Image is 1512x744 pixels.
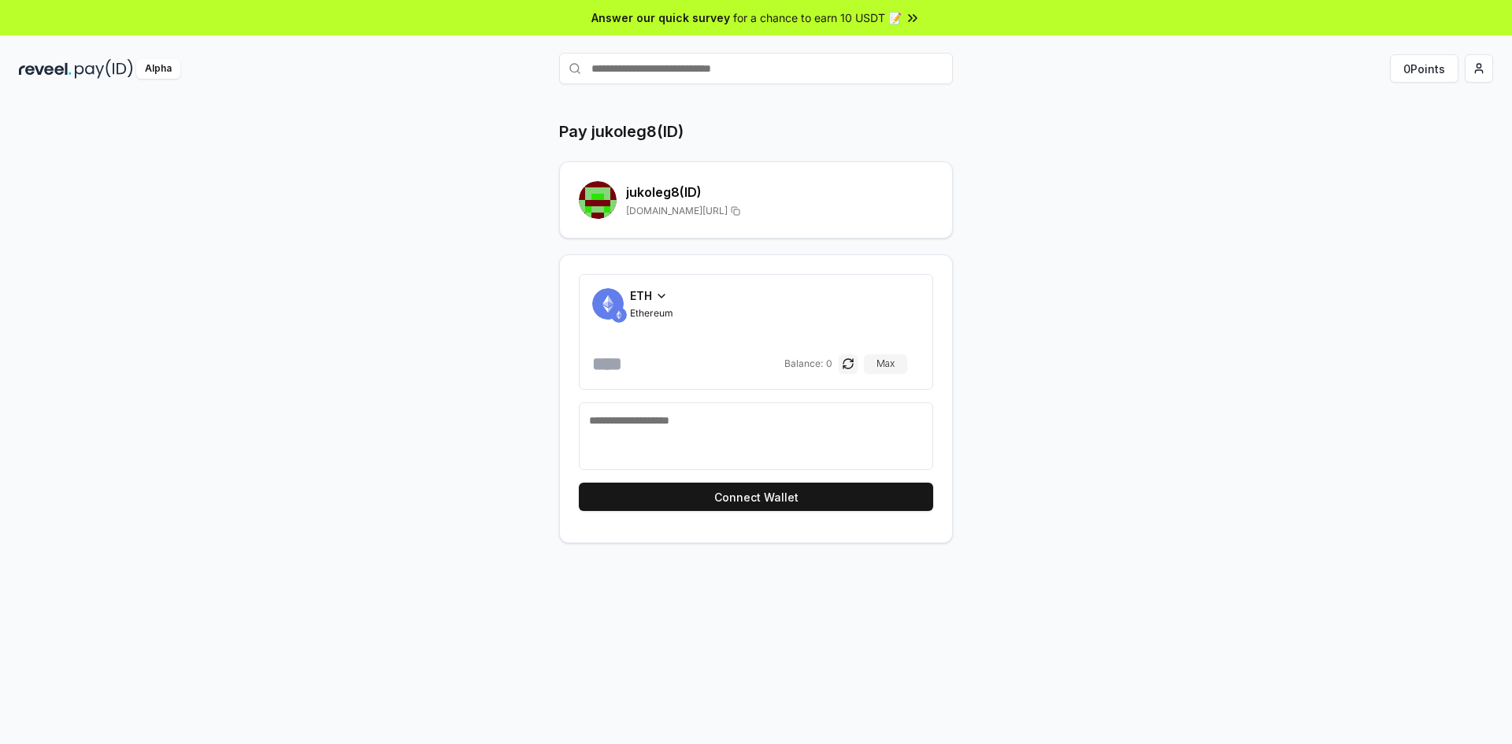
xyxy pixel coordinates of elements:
h2: jukoleg8 (ID) [626,183,933,202]
h1: Pay jukoleg8(ID) [559,120,684,143]
div: Alpha [136,59,180,79]
img: ETH.svg [611,307,627,323]
button: 0Points [1390,54,1458,83]
span: for a chance to earn 10 USDT 📝 [733,9,902,26]
span: ETH [630,287,652,304]
span: Answer our quick survey [591,9,730,26]
button: Max [864,354,907,373]
span: 0 [826,357,832,370]
img: reveel_dark [19,59,72,79]
span: Balance: [784,357,823,370]
button: Connect Wallet [579,483,933,511]
span: [DOMAIN_NAME][URL] [626,205,728,217]
span: Ethereum [630,307,673,320]
img: pay_id [75,59,133,79]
